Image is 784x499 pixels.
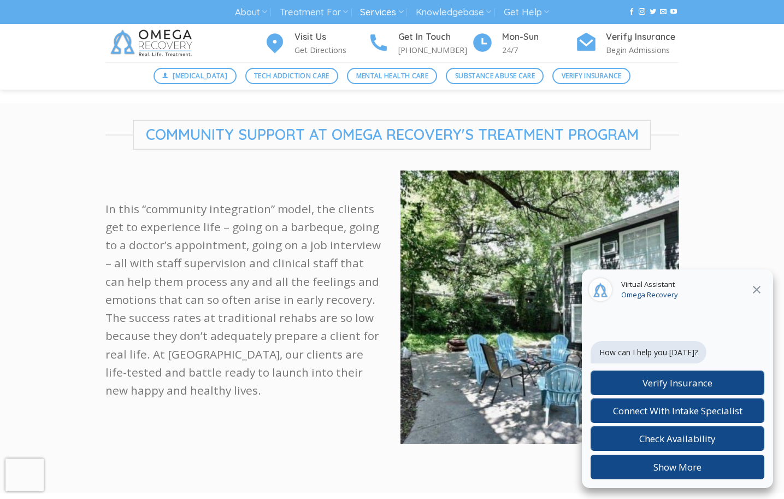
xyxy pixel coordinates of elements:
span: [MEDICAL_DATA] [173,71,227,81]
a: Verify Insurance Begin Admissions [575,30,679,57]
h4: Mon-Sun [502,30,575,44]
a: Services [360,2,403,22]
p: Begin Admissions [606,44,679,56]
p: In this “community integration” model, the clients get to experience life – going on a barbeque, ... [105,200,384,400]
span: Substance Abuse Care [455,71,535,81]
a: Knowledgebase [416,2,491,22]
a: Tech Addiction Care [245,68,339,84]
a: Treatment For [280,2,348,22]
p: 24/7 [502,44,575,56]
a: About [235,2,267,22]
a: [MEDICAL_DATA] [154,68,237,84]
span: Verify Insurance [562,71,622,81]
p: [PHONE_NUMBER] [398,44,471,56]
h4: Visit Us [294,30,368,44]
a: Send us an email [660,8,667,16]
a: Substance Abuse Care [446,68,544,84]
a: Verify Insurance [552,68,630,84]
a: Follow on Twitter [650,8,656,16]
a: Get Help [504,2,549,22]
a: Follow on Instagram [639,8,645,16]
span: Mental Health Care [356,71,428,81]
h4: Get In Touch [398,30,471,44]
a: Visit Us Get Directions [264,30,368,57]
img: Omega Recovery [105,24,201,62]
a: Follow on YouTube [670,8,677,16]
h4: Verify Insurance [606,30,679,44]
p: Get Directions [294,44,368,56]
span: Community support at omega recovery's treatment program [133,120,652,150]
a: Follow on Facebook [628,8,635,16]
a: Mental Health Care [347,68,437,84]
a: Get In Touch [PHONE_NUMBER] [368,30,471,57]
span: Tech Addiction Care [254,71,329,81]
